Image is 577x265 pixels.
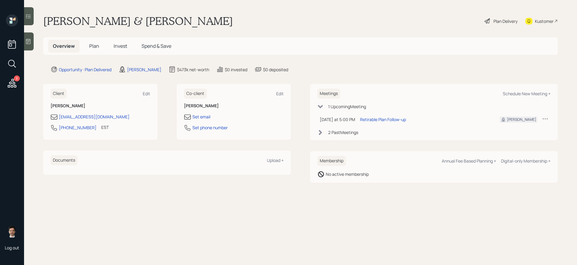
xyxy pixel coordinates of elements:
[143,91,150,96] div: Edit
[317,156,346,166] h6: Membership
[507,117,536,122] div: [PERSON_NAME]
[317,89,340,99] h6: Meetings
[501,158,551,164] div: Digital-only Membership +
[328,103,366,110] div: 1 Upcoming Meeting
[225,66,247,73] div: $0 invested
[14,75,20,81] div: 3
[503,91,551,96] div: Schedule New Meeting +
[263,66,288,73] div: $0 deposited
[50,103,150,108] h6: [PERSON_NAME]
[184,89,207,99] h6: Co-client
[114,43,127,49] span: Invest
[59,114,130,120] div: [EMAIL_ADDRESS][DOMAIN_NAME]
[320,116,355,123] div: [DATE] at 5:00 PM
[360,116,406,123] div: Retirable Plan Follow-up
[59,124,96,131] div: [PHONE_NUMBER]
[50,89,67,99] h6: Client
[192,124,228,131] div: Set phone number
[142,43,171,49] span: Spend & Save
[50,155,78,165] h6: Documents
[127,66,161,73] div: [PERSON_NAME]
[177,66,209,73] div: $473k net-worth
[328,129,358,136] div: 2 Past Meeting s
[184,103,284,108] h6: [PERSON_NAME]
[6,226,18,238] img: jonah-coleman-headshot.png
[276,91,284,96] div: Edit
[192,114,210,120] div: Set email
[267,157,284,163] div: Upload +
[89,43,99,49] span: Plan
[53,43,75,49] span: Overview
[326,171,369,177] div: No active membership
[101,124,109,130] div: EST
[442,158,496,164] div: Annual Fee Based Planning +
[43,14,233,28] h1: [PERSON_NAME] & [PERSON_NAME]
[535,18,554,24] div: Kustomer
[5,245,19,251] div: Log out
[493,18,517,24] div: Plan Delivery
[59,66,111,73] div: Opportunity · Plan Delivered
